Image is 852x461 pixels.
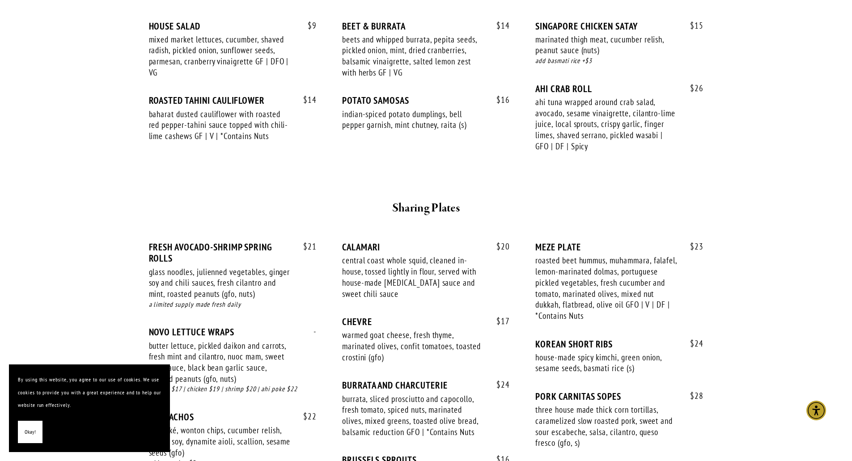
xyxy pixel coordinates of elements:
span: 26 [681,83,704,93]
div: a limited supply made fresh daily [149,300,317,310]
span: 24 [487,380,510,390]
section: Cookie banner [9,364,170,452]
div: AHI CRAB ROLL [535,83,703,94]
div: BURRATA AND CHARCUTERIE [342,380,510,391]
div: mixed market lettuces, cucumber, shaved radish, pickled onion, sunflower seeds, parmesan, cranber... [149,34,291,78]
div: Accessibility Menu [806,401,826,420]
span: 14 [294,95,317,105]
span: 23 [681,241,704,252]
div: CALAMARI [342,241,510,253]
span: $ [690,338,695,349]
span: 24 [681,338,704,349]
div: butter lettuce, pickled daikon and carrots, fresh mint and cilantro, nuoc mam, sweet chili sauce,... [149,340,291,385]
div: ROASTED TAHINI CAULIFLOWER [149,95,317,106]
div: add basmati rice +$3 [535,56,703,66]
div: three house made thick corn tortillas, caramelized slow roasted pork, sweet and sour escabeche, s... [535,404,678,448]
div: tofu (v) $17 | chicken $19 | shrimp $20 | ahi poke $22 [149,384,317,394]
div: PORK CARNITAS SOPES [535,391,703,402]
strong: Sharing Plates [392,200,460,216]
span: $ [303,241,308,252]
div: AHI NACHOS [149,411,317,423]
span: $ [496,241,501,252]
span: $ [496,94,501,105]
span: 9 [299,21,317,31]
div: beets and whipped burrata, pepita seeds, pickled onion, mint, dried cranberries, balsamic vinaigr... [342,34,484,78]
span: 17 [487,316,510,326]
div: house-made spicy kimchi, green onion, sesame seeds, basmati rice (s) [535,352,678,374]
div: FRESH AVOCADO-SHRIMP SPRING ROLLS [149,241,317,264]
div: marinated thigh meat, cucumber relish, peanut sauce (nuts) [535,34,678,56]
div: ahi poké, wonton chips, cucumber relish, ginger soy, dynamite aioli, scallion, sesame seeds (gfo) [149,425,291,458]
div: SINGAPORE CHICKEN SATAY [535,21,703,32]
div: MEZE PLATE [535,241,703,253]
span: $ [496,20,501,31]
div: burrata, sliced prosciutto and capocollo, fresh tomato, spiced nuts, marinated olives, mixed gree... [342,393,484,438]
span: $ [690,241,695,252]
div: CHEVRE [342,316,510,327]
span: 21 [294,241,317,252]
p: By using this website, you agree to our use of cookies. We use cookies to provide you with a grea... [18,373,161,412]
div: central coast whole squid, cleaned in-house, tossed lightly in flour, served with house-made [MED... [342,255,484,299]
div: warmed goat cheese, fresh thyme, marinated olives, confit tomatoes, toasted crostini (gfo) [342,330,484,363]
span: Okay! [25,426,36,439]
div: KOREAN SHORT RIBS [535,338,703,350]
div: BEET & BURRATA [342,21,510,32]
span: 20 [487,241,510,252]
div: glass noodles, julienned vegetables, ginger soy and chili sauces, fresh cilantro and mint, roaste... [149,266,291,300]
span: $ [308,20,312,31]
span: $ [303,94,308,105]
span: $ [690,20,695,31]
span: 16 [487,95,510,105]
span: 14 [487,21,510,31]
span: $ [690,83,695,93]
span: $ [496,379,501,390]
div: roasted beet hummus, muhammara, falafel, lemon-marinated dolmas, portuguese pickled vegetables, f... [535,255,678,321]
span: - [305,326,317,337]
span: 22 [294,411,317,422]
span: $ [303,411,308,422]
div: NOVO LETTUCE WRAPS [149,326,317,338]
div: POTATO SAMOSAS [342,95,510,106]
span: $ [496,316,501,326]
span: 15 [681,21,704,31]
div: baharat dusted cauliflower with roasted red pepper-tahini sauce topped with chili-lime cashews GF... [149,109,291,142]
div: indian-spiced potato dumplings, bell pepper garnish, mint chutney, raita (s) [342,109,484,131]
div: HOUSE SALAD [149,21,317,32]
span: $ [690,390,695,401]
button: Okay! [18,421,42,444]
span: 28 [681,391,704,401]
div: ahi tuna wrapped around crab salad, avocado, sesame vinaigrette, cilantro-lime juice, local sprou... [535,97,678,152]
